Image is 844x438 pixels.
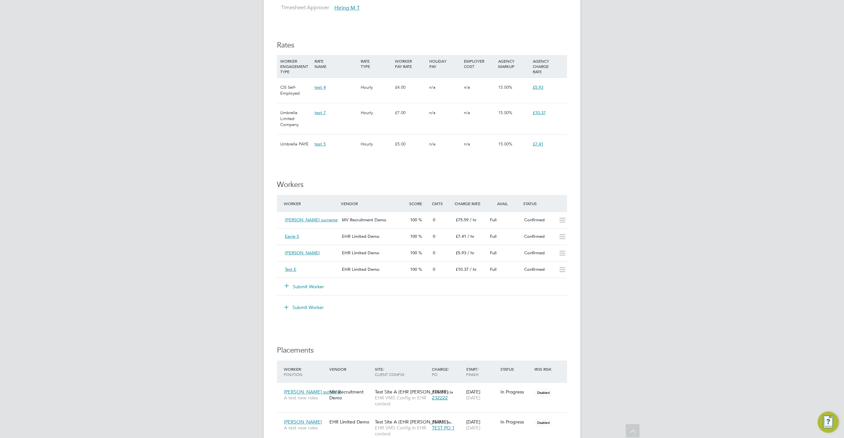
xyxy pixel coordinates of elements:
span: Full [490,217,497,223]
span: 100 [410,250,417,256]
span: / hr [470,266,477,272]
span: A test new roles [284,395,326,401]
span: £10.37 [456,266,468,272]
a: [PERSON_NAME]A test new rolesEHR Limited DemoTest Site A (EHR [PERSON_NAME]…EHR VMS Config in EHR... [282,415,567,421]
span: Test Site A (EHR [PERSON_NAME]… [375,389,453,395]
span: £5.93 [432,419,444,425]
div: EHR Limited Demo [328,416,373,428]
span: TEST PO 1 [432,425,455,431]
span: 100 [410,234,417,239]
span: n/a [464,110,470,115]
span: EHR VMS Config in EHR context [375,395,429,407]
span: Full [490,234,497,239]
div: Confirmed [522,248,556,259]
div: WORKER ENGAGEMENT TYPE [279,55,313,78]
button: Submit Worker [280,302,329,313]
span: Test E [285,266,296,272]
span: EHR VMS Config in EHR context [375,425,429,437]
div: £5.00 [393,135,428,154]
div: Status [522,198,567,209]
span: n/a [464,84,470,90]
span: 0 [433,234,435,239]
div: Site [373,363,430,380]
div: Score [407,198,430,209]
span: Disabled [534,418,552,427]
span: EHR Limited Demo [342,250,379,256]
span: 100 [410,217,417,223]
div: Confirmed [522,215,556,226]
span: 15.00% [498,110,512,115]
div: Avail [487,198,522,209]
span: test 7 [315,110,326,115]
div: Charge [430,363,465,380]
span: n/a [429,141,436,147]
div: £7.00 [393,103,428,122]
button: Engage Resource Center [818,412,839,433]
span: / hr [445,420,451,424]
span: £5.93 [533,84,543,90]
a: [PERSON_NAME] surnameA test new rolesMV Recruitment DemoTest Site A (EHR [PERSON_NAME]…EHR VMS Co... [282,385,567,391]
span: [PERSON_NAME] [285,250,320,256]
div: Umbrella PAYE [279,135,313,154]
div: RATE NAME [313,55,359,72]
div: WORKER PAY RATE [393,55,428,72]
span: 232222 [432,395,448,401]
div: Confirmed [522,231,556,242]
span: 0 [433,217,435,223]
span: / hr [470,217,477,223]
div: CIS Self-Employed [279,78,313,103]
span: n/a [429,84,436,90]
span: 100 [410,266,417,272]
div: EMPLOYER COST [462,55,497,72]
span: n/a [464,141,470,147]
button: Submit Worker [285,283,324,290]
div: Confirmed [522,264,556,275]
div: Worker [282,363,328,380]
span: / Position [284,366,302,377]
div: In Progress [500,419,531,425]
span: EHR Limited Demo [342,266,379,272]
span: £7.41 [456,234,466,239]
div: [DATE] [465,386,499,404]
span: EHR Limited Demo [342,234,379,239]
span: £10.37 [533,110,546,115]
span: test 5 [315,141,326,147]
span: Eavie S [285,234,299,239]
div: Worker [282,198,339,209]
span: MV Recruitment Demo [342,217,386,223]
div: Cmts [430,198,453,209]
span: Full [490,266,497,272]
div: Hourly [359,103,393,122]
div: Umbrella Limited Company [279,103,313,134]
span: £75.59 [456,217,468,223]
span: Test Site A (EHR [PERSON_NAME]… [375,419,453,425]
span: £7.41 [533,141,543,147]
span: test 4 [315,84,326,90]
div: Vendor [339,198,407,209]
span: [DATE] [466,395,480,401]
h3: Workers [277,180,567,190]
div: £4.00 [393,78,428,97]
span: / Finish [466,366,479,377]
h3: Placements [277,346,567,355]
span: / hr [448,390,453,394]
div: AGENCY MARKUP [497,55,531,72]
div: IR35 Risk [533,363,556,375]
span: £5.93 [456,250,466,256]
div: Start [465,363,499,380]
span: [PERSON_NAME] [284,419,322,425]
div: Hourly [359,135,393,154]
span: 15.00% [498,84,512,90]
span: Hiring M T [334,5,360,11]
div: [DATE] [465,416,499,434]
div: Hourly [359,78,393,97]
span: / Client Config [375,366,404,377]
span: / PO [432,366,449,377]
span: / hr [467,234,474,239]
span: 0 [433,250,435,256]
div: RATE TYPE [359,55,393,72]
div: HOLIDAY PAY [428,55,462,72]
label: Timesheet Approver [277,4,329,11]
div: Charge Rate [453,198,487,209]
span: [DATE] [466,425,480,431]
